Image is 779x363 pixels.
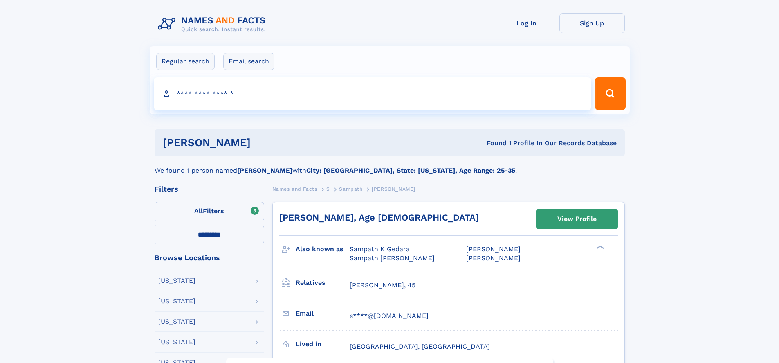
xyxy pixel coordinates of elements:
span: [PERSON_NAME] [466,254,521,262]
h3: Relatives [296,276,350,290]
button: Search Button [595,77,625,110]
a: Names and Facts [272,184,317,194]
div: Browse Locations [155,254,264,262]
a: Sampath [339,184,362,194]
h1: [PERSON_NAME] [163,138,369,148]
span: [PERSON_NAME] [466,245,521,253]
label: Filters [155,202,264,221]
div: ❯ [595,245,604,250]
span: Sampath [PERSON_NAME] [350,254,435,262]
span: [PERSON_NAME] [372,186,415,192]
div: We found 1 person named with . [155,156,625,176]
label: Regular search [156,53,215,70]
h3: Also known as [296,242,350,256]
div: Found 1 Profile In Our Records Database [368,139,617,148]
div: [US_STATE] [158,298,195,304]
b: [PERSON_NAME] [237,167,292,174]
span: S [326,186,330,192]
label: Email search [223,53,274,70]
h3: Lived in [296,337,350,351]
span: All [194,207,203,215]
span: Sampath K Gedara [350,245,410,253]
a: Log In [494,13,559,33]
span: Sampath [339,186,362,192]
a: [PERSON_NAME], Age [DEMOGRAPHIC_DATA] [279,212,479,223]
input: search input [154,77,592,110]
div: [US_STATE] [158,277,195,284]
img: Logo Names and Facts [155,13,272,35]
div: View Profile [557,210,597,228]
a: S [326,184,330,194]
b: City: [GEOGRAPHIC_DATA], State: [US_STATE], Age Range: 25-35 [306,167,515,174]
a: View Profile [537,209,617,229]
div: [US_STATE] [158,318,195,325]
span: [GEOGRAPHIC_DATA], [GEOGRAPHIC_DATA] [350,343,490,350]
a: Sign Up [559,13,625,33]
div: Filters [155,185,264,193]
a: [PERSON_NAME], 45 [350,281,415,290]
h3: Email [296,307,350,320]
div: [US_STATE] [158,339,195,345]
